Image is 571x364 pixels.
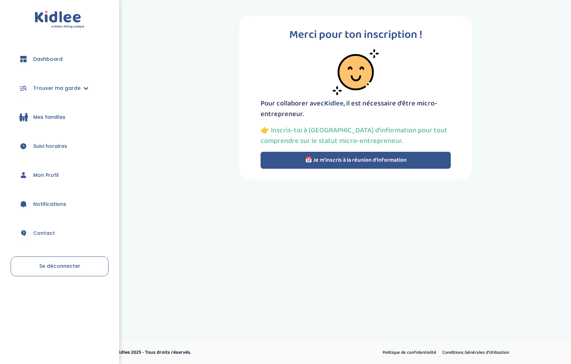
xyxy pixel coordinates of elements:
a: Notifications [11,191,109,217]
a: Se déconnecter [11,256,109,276]
span: Contact [33,230,55,237]
a: Dashboard [11,46,109,72]
a: Trouver ma garde [11,75,109,101]
span: Mes familles [33,114,65,121]
a: Mon Profil [11,162,109,188]
span: Kidlee [324,98,344,109]
img: logo.svg [35,11,85,29]
span: Se déconnecter [39,262,80,270]
p: Pour collaborer avec , il est nécessaire d’être micro-entrepreneur. [261,98,451,119]
span: Dashboard [33,56,63,63]
a: Suivi horaires [11,133,109,159]
span: Mon Profil [33,172,59,179]
a: Contact [11,220,109,246]
span: Suivi horaires [33,143,67,150]
button: 📅 Je m’inscris à la réunion d’information [261,152,451,169]
p: 👉 Inscris-toi à [GEOGRAPHIC_DATA] d’information pour tout comprendre sur le statut micro-entrepre... [261,125,451,146]
a: Mes familles [11,104,109,130]
p: Merci pour ton inscription ! [261,27,451,44]
img: smiley-face [333,49,379,95]
a: Conditions Générales d’Utilisation [440,348,512,357]
p: © Kidlee 2025 - Tous droits réservés. [112,349,316,356]
a: Politique de confidentialité [380,348,439,357]
span: Trouver ma garde [33,85,81,92]
span: Notifications [33,201,66,208]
